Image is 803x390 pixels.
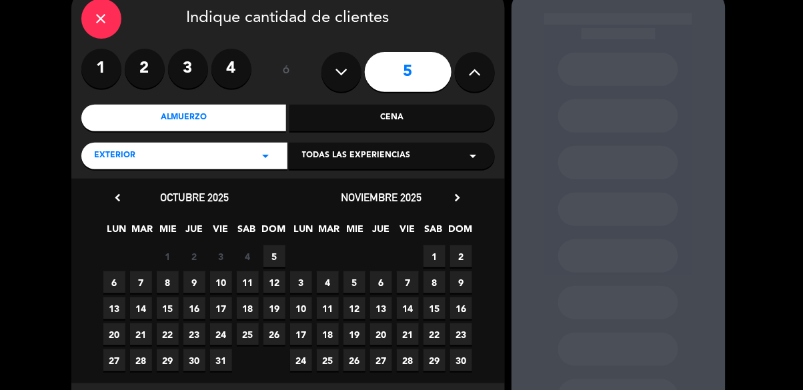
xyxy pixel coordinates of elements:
span: 29 [424,349,446,371]
span: 13 [370,297,392,319]
span: LUN [105,221,127,243]
i: arrow_drop_down [258,148,274,164]
span: 9 [183,271,205,293]
span: 11 [317,297,339,319]
label: 3 [168,49,208,89]
span: 16 [450,297,472,319]
span: 7 [130,271,152,293]
span: 30 [183,349,205,371]
span: 1 [157,245,179,267]
span: 24 [210,323,232,345]
span: 25 [237,323,259,345]
span: 29 [157,349,179,371]
span: 14 [130,297,152,319]
span: 28 [130,349,152,371]
div: Almuerzo [81,105,287,131]
span: 26 [343,349,365,371]
span: EXTERIOR [95,149,136,163]
span: SAB [422,221,444,243]
span: 7 [397,271,419,293]
span: Todas las experiencias [302,149,411,163]
span: 26 [263,323,285,345]
label: 1 [81,49,121,89]
span: 17 [210,297,232,319]
span: 2 [450,245,472,267]
i: arrow_drop_down [466,148,482,164]
span: 23 [183,323,205,345]
span: VIE [396,221,418,243]
span: 4 [317,271,339,293]
span: 18 [317,323,339,345]
span: 5 [263,245,285,267]
span: 18 [237,297,259,319]
span: VIE [209,221,231,243]
i: close [93,11,109,27]
span: 30 [450,349,472,371]
span: 19 [263,297,285,319]
span: DOM [448,221,470,243]
i: chevron_right [451,191,465,205]
span: 24 [290,349,312,371]
label: 4 [211,49,251,89]
span: 22 [157,323,179,345]
span: 28 [397,349,419,371]
i: chevron_left [111,191,125,205]
span: 3 [290,271,312,293]
span: 6 [370,271,392,293]
span: 13 [103,297,125,319]
span: MIE [157,221,179,243]
span: 27 [370,349,392,371]
span: 20 [103,323,125,345]
span: 8 [424,271,446,293]
span: 12 [263,271,285,293]
span: 6 [103,271,125,293]
span: JUE [183,221,205,243]
span: 21 [397,323,419,345]
span: SAB [235,221,257,243]
span: 27 [103,349,125,371]
span: 8 [157,271,179,293]
span: 14 [397,297,419,319]
span: 3 [210,245,232,267]
span: octubre 2025 [160,191,229,204]
span: 10 [290,297,312,319]
span: 1 [424,245,446,267]
span: 15 [157,297,179,319]
div: ó [265,49,308,95]
span: 16 [183,297,205,319]
span: MAR [131,221,153,243]
span: MIE [344,221,366,243]
span: 10 [210,271,232,293]
span: 31 [210,349,232,371]
span: DOM [261,221,283,243]
span: 12 [343,297,365,319]
span: noviembre 2025 [341,191,422,204]
span: 4 [237,245,259,267]
span: 19 [343,323,365,345]
span: LUN [292,221,314,243]
span: 20 [370,323,392,345]
span: 15 [424,297,446,319]
span: 21 [130,323,152,345]
span: 5 [343,271,365,293]
div: Cena [289,105,495,131]
span: 23 [450,323,472,345]
span: 17 [290,323,312,345]
span: 11 [237,271,259,293]
span: 25 [317,349,339,371]
span: 22 [424,323,446,345]
span: MAR [318,221,340,243]
span: JUE [370,221,392,243]
span: 2 [183,245,205,267]
label: 2 [125,49,165,89]
span: 9 [450,271,472,293]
